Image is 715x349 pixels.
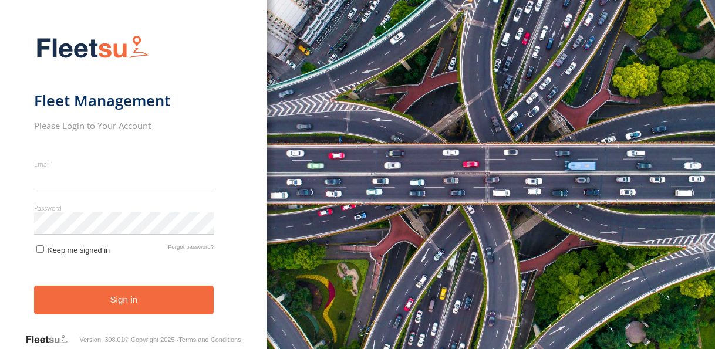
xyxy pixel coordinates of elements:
[34,120,214,131] h2: Please Login to Your Account
[34,91,214,110] h1: Fleet Management
[79,336,124,343] div: Version: 308.01
[178,336,241,343] a: Terms and Conditions
[34,33,151,63] img: Fleetsu
[186,216,197,228] div: ViewPassword
[34,286,214,314] button: Sign in
[124,336,241,343] div: © Copyright 2025 -
[34,160,214,168] label: Email
[36,245,44,253] input: Keep me signed in
[25,334,79,345] a: Visit our Website
[48,246,110,255] span: Keep me signed in
[34,28,233,333] form: main
[168,243,214,255] a: Forgot password?
[34,204,214,212] label: Password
